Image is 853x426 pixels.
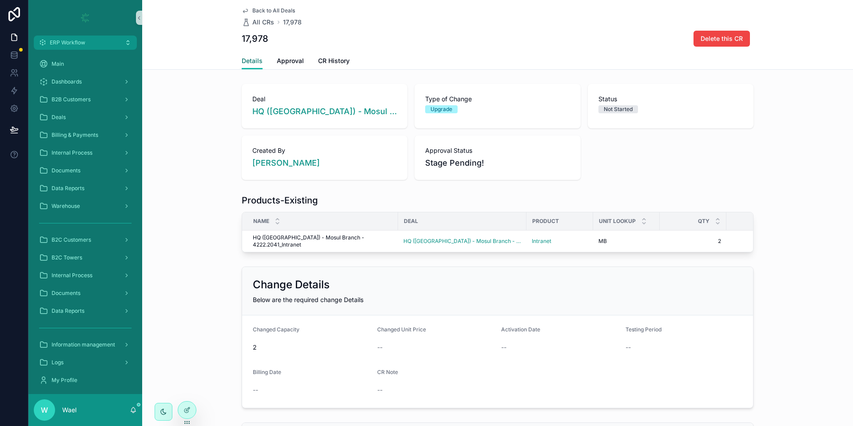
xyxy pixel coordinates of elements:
a: All CRs [242,18,274,27]
a: Warehouse [34,198,137,214]
span: Dashboards [52,78,82,85]
p: Wael [62,406,76,414]
a: Internal Process [34,145,137,161]
a: Documents [34,163,137,179]
a: Billing & Payments [34,127,137,143]
a: Approval [277,53,304,71]
span: Billing Date [253,369,281,375]
a: Logs [34,354,137,370]
span: Approval Status [425,146,570,155]
span: Main [52,60,64,68]
span: Approval [277,56,304,65]
span: Unit lookup [599,218,636,225]
span: Below are the required change Details [253,296,363,303]
a: B2C Customers [34,232,137,248]
span: B2C Towers [52,254,82,261]
div: scrollable content [28,50,142,394]
span: Name [253,218,269,225]
a: Dashboards [34,74,137,90]
span: Product [532,218,559,225]
span: Documents [52,167,80,174]
span: Delete this CR [701,34,743,43]
h1: 17,978 [242,32,268,45]
span: -- [377,386,383,394]
span: CR Note [377,369,398,375]
span: Logs [52,359,64,366]
a: Data Reports [34,303,137,319]
a: Intranet [532,238,551,245]
span: -- [626,343,631,352]
h2: Change Details [253,278,330,292]
span: Back to All Deals [252,7,295,14]
span: Deal [404,218,418,225]
h1: Products-Existing [242,194,318,207]
a: Internal Process [34,267,137,283]
span: Warehouse [52,203,80,210]
a: CR History [318,53,350,71]
span: B2C Customers [52,236,91,243]
span: W [41,405,48,415]
span: ERP Workflow [50,39,85,46]
div: Upgrade [430,105,452,113]
img: App logo [78,11,92,25]
span: Internal Process [52,149,92,156]
span: Status [598,95,743,104]
span: All CRs [252,18,274,27]
span: Created By [252,146,397,155]
span: Stage Pending! [425,157,570,169]
span: Qty [698,218,710,225]
a: 17,978 [283,18,302,27]
span: -- [377,343,383,352]
span: Deals [52,114,66,121]
a: Details [242,53,263,70]
button: Delete this CR [694,31,750,47]
a: B2C Towers [34,250,137,266]
a: Back to All Deals [242,7,295,14]
span: Changed Capacity [253,326,299,333]
a: Data Reports [34,180,137,196]
span: Testing Period [626,326,662,333]
span: Deal [252,95,397,104]
span: My Profile [52,377,77,384]
span: Activation Date [501,326,540,333]
span: Information management [52,341,115,348]
span: Details [242,56,263,65]
span: Billing & Payments [52,131,98,139]
a: My Profile [34,372,137,388]
span: CR History [318,56,350,65]
a: [PERSON_NAME] [252,157,320,169]
a: HQ ([GEOGRAPHIC_DATA]) - Mosul Branch - 4222.2041 [403,238,521,245]
span: -- [501,343,506,352]
span: HQ ([GEOGRAPHIC_DATA]) - Mosul Branch - 4222.2041_Intranet [253,234,393,248]
span: Documents [52,290,80,297]
a: Main [34,56,137,72]
span: 60,000.00 [732,238,788,245]
span: Internal Process [52,272,92,279]
a: HQ ([GEOGRAPHIC_DATA]) - Mosul Branch - 4222.2041 [252,105,397,118]
a: B2B Customers [34,92,137,107]
a: Deals [34,109,137,125]
span: 2 [665,238,721,245]
span: B2B Customers [52,96,91,103]
span: Type of Change [425,95,570,104]
div: Not Started [604,105,633,113]
a: Documents [34,285,137,301]
button: ERP Workflow [34,36,137,50]
span: Data Reports [52,307,84,315]
span: MB [598,238,607,245]
span: Changed Unit Price [377,326,426,333]
span: 2 [253,343,370,352]
a: Information management [34,337,137,353]
span: -- [253,386,258,394]
span: Data Reports [52,185,84,192]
